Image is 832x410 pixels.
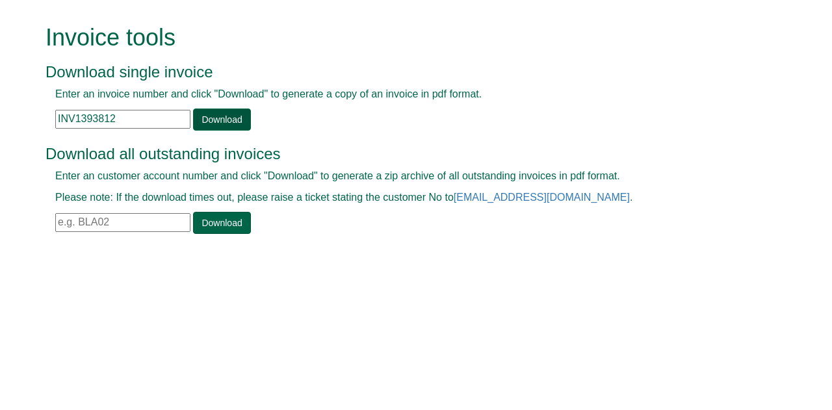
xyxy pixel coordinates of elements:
a: Download [193,109,250,131]
input: e.g. INV1234 [55,110,190,129]
h1: Invoice tools [45,25,757,51]
a: Download [193,212,250,234]
p: Enter an invoice number and click "Download" to generate a copy of an invoice in pdf format. [55,87,747,102]
h3: Download all outstanding invoices [45,146,757,162]
p: Please note: If the download times out, please raise a ticket stating the customer No to . [55,190,747,205]
h3: Download single invoice [45,64,757,81]
input: e.g. BLA02 [55,213,190,232]
p: Enter an customer account number and click "Download" to generate a zip archive of all outstandin... [55,169,747,184]
a: [EMAIL_ADDRESS][DOMAIN_NAME] [454,192,630,203]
